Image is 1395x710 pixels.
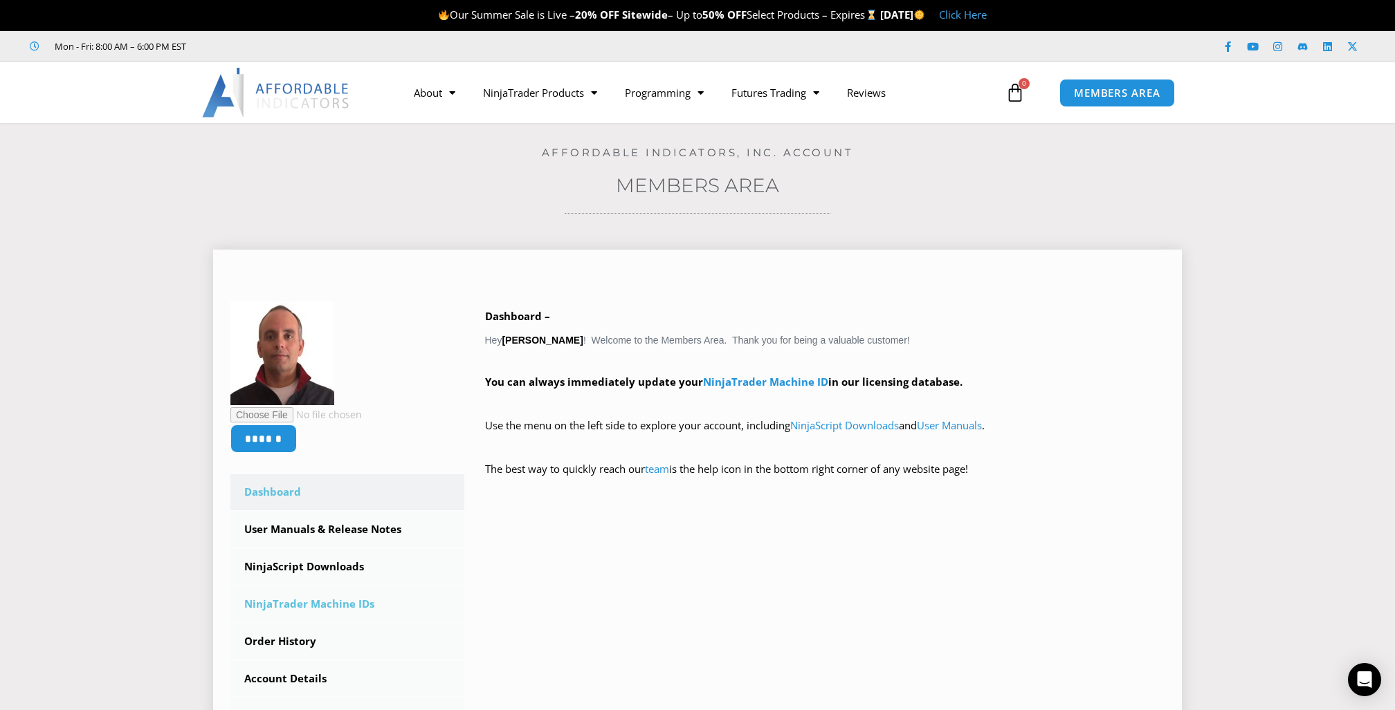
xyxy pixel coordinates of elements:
[542,146,854,159] a: Affordable Indicators, Inc. Account
[485,375,963,389] strong: You can always immediately update your in our licensing database.
[703,375,828,389] a: NinjaTrader Machine ID
[230,586,464,622] a: NinjaTrader Machine IDs
[575,8,619,21] strong: 20% OFF
[1074,88,1160,98] span: MEMBERS AREA
[502,335,583,346] strong: [PERSON_NAME]
[469,77,611,109] a: NinjaTrader Products
[622,8,668,21] strong: Sitewide
[1059,79,1175,107] a: MEMBERS AREA
[438,8,879,21] span: Our Summer Sale is Live – – Up to Select Products – Expires
[230,474,464,510] a: Dashboard
[230,301,334,405] img: a922f4bd977540be003dffbbcfea8457e6d4ce1fa53568101d27d835160126c3
[230,661,464,697] a: Account Details
[400,77,469,109] a: About
[439,10,449,20] img: 🔥
[939,8,987,21] a: Click Here
[985,73,1046,113] a: 0
[1348,663,1381,696] div: Open Intercom Messenger
[917,418,982,432] a: User Manuals
[1019,78,1030,89] span: 0
[718,77,833,109] a: Futures Trading
[790,418,899,432] a: NinjaScript Downloads
[611,77,718,109] a: Programming
[51,38,186,55] span: Mon - Fri: 8:00 AM – 6:00 PM EST
[230,624,464,660] a: Order History
[914,10,924,20] img: 🌞
[485,307,1165,498] div: Hey ! Welcome to the Members Area. Thank you for being a valuable customer!
[400,77,1002,109] nav: Menu
[485,416,1165,455] p: Use the menu on the left side to explore your account, including and .
[230,549,464,585] a: NinjaScript Downloads
[702,8,747,21] strong: 50% OFF
[616,174,779,197] a: Members Area
[202,68,351,118] img: LogoAI | Affordable Indicators – NinjaTrader
[880,8,925,21] strong: [DATE]
[485,309,550,323] b: Dashboard –
[206,39,413,53] iframe: Customer reviews powered by Trustpilot
[833,77,900,109] a: Reviews
[230,512,464,548] a: User Manuals & Release Notes
[866,10,877,20] img: ⌛
[485,460,1165,498] p: The best way to quickly reach our is the help icon in the bottom right corner of any website page!
[645,462,669,476] a: team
